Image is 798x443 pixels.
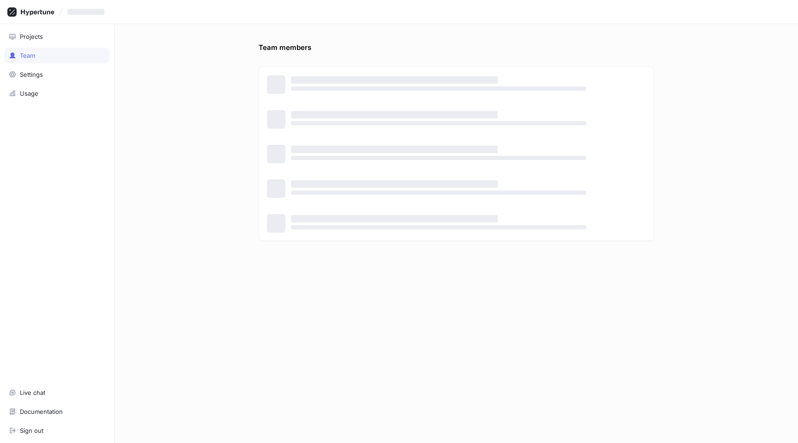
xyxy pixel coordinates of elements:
span: ‌ [291,111,498,118]
span: ‌ [291,146,498,153]
span: ‌ [291,180,498,188]
span: ‌ [67,9,104,15]
span: ‌ [291,86,586,91]
a: Projects [5,29,109,44]
button: ‌ [64,4,112,19]
div: Projects [20,33,43,40]
p: Team members [259,43,311,53]
span: ‌ [291,156,586,160]
div: Sign out [20,427,43,434]
a: Settings [5,67,109,82]
div: Settings [20,71,43,78]
div: Team [20,52,35,59]
span: ‌ [291,121,586,125]
div: Live chat [20,389,45,396]
a: Usage [5,86,109,101]
a: Team [5,48,109,63]
span: ‌ [291,225,586,229]
a: Documentation [5,404,109,419]
div: Usage [20,90,38,97]
div: Documentation [20,408,63,415]
span: ‌ [291,215,498,222]
span: ‌ [291,76,498,84]
span: ‌ [291,191,586,195]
